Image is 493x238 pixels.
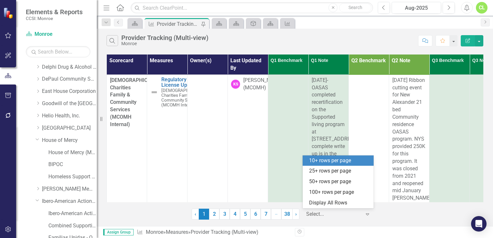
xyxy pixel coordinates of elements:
[240,209,250,220] a: 5
[26,8,83,16] span: Elements & Reports
[295,211,297,217] span: ›
[339,3,371,12] button: Search
[209,209,219,220] a: 2
[268,74,308,233] td: Double-Click to Edit
[392,2,441,14] button: Aug-2025
[476,2,488,14] button: CL
[146,229,163,235] a: Monroe
[150,88,158,96] img: Not Defined
[166,229,188,235] a: Measures
[191,229,258,235] div: Provider Tracking (Multi-view)
[309,199,370,207] div: Display All Rows
[309,189,370,196] div: 100+ rows per page
[42,124,97,132] a: [GEOGRAPHIC_DATA]
[230,209,240,220] a: 4
[121,41,208,46] div: Monroe
[131,2,373,14] input: Search ClearPoint...
[26,31,90,38] a: Monroe
[429,74,470,233] td: Double-Click to Edit
[26,46,90,57] input: Search Below...
[26,16,83,21] small: CCSI: Monroe
[42,88,97,95] a: East House Corporation
[42,112,97,120] a: Helio Health, Inc.
[161,88,207,107] span: [DEMOGRAPHIC_DATA] Charities Family & Community Services (MCOMH Internal)
[261,209,271,220] a: 7
[199,209,209,220] span: 1
[243,77,282,92] div: [PERSON_NAME] (MCOMH)
[3,7,15,19] img: ClearPoint Strategy
[195,211,196,217] span: ‹
[42,75,97,83] a: DePaul Community Services, lnc.
[48,210,97,217] a: Ibero-American Action League, Inc. (MCOMH Internal)
[110,77,164,127] span: [DEMOGRAPHIC_DATA] Charities Family & Community Services (MCOMH Internal)
[42,64,97,71] a: Delphi Drug & Alcohol Council
[394,4,439,12] div: Aug-2025
[392,77,431,231] span: [DATE] Ribbon cutting event for New Alexander 21 bed Community residence OASAS program. NYS provi...
[349,74,389,233] td: Double-Click to Edit
[281,209,293,220] a: 38
[308,74,349,233] td: Double-Click to Edit
[312,77,358,172] span: [DATE]- OASAS completed recertification on the Supported living program at [STREET_ADDRESS] compl...
[219,209,230,220] a: 3
[389,74,429,233] td: Double-Click to Edit
[48,222,97,230] a: Combined Supportive Housing (Rent and CM)
[42,185,97,193] a: [PERSON_NAME] Memorial Institute, Inc.
[161,77,207,88] a: Regulatory and License Updates
[309,167,370,175] div: 25+ rows per page
[250,209,261,220] a: 6
[348,5,362,10] span: Search
[48,173,97,181] a: Homeless Support Services
[48,149,97,156] a: House of Mercy (MCOMH Internal)
[48,161,97,168] a: BIPOC
[103,229,134,235] span: Assign Group
[231,80,240,89] div: KS
[309,157,370,164] div: 10+ rows per page
[42,100,97,107] a: Goodwill of the [GEOGRAPHIC_DATA]
[137,229,290,236] div: » »
[42,198,97,205] a: Ibero-American Action League, Inc.
[42,137,97,144] a: House of Mercy
[157,20,199,28] div: Provider Tracking (Multi-view)
[471,216,487,232] div: Open Intercom Messenger
[147,74,187,233] td: Double-Click to Edit Right Click for Context Menu
[309,178,370,185] div: 50+ rows per page
[187,74,228,233] td: Double-Click to Edit
[121,34,208,41] div: Provider Tracking (Multi-view)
